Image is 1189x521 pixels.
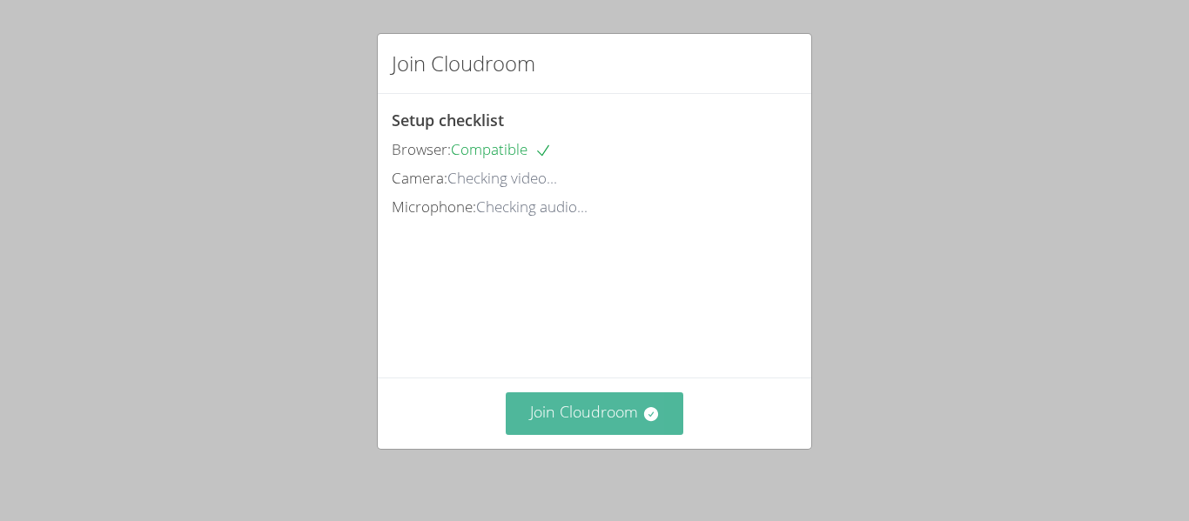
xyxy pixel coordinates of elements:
[392,197,476,217] span: Microphone:
[392,139,451,159] span: Browser:
[447,168,557,188] span: Checking video...
[392,168,447,188] span: Camera:
[392,110,504,130] span: Setup checklist
[476,197,588,217] span: Checking audio...
[392,48,535,79] h2: Join Cloudroom
[506,392,684,435] button: Join Cloudroom
[451,139,552,159] span: Compatible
